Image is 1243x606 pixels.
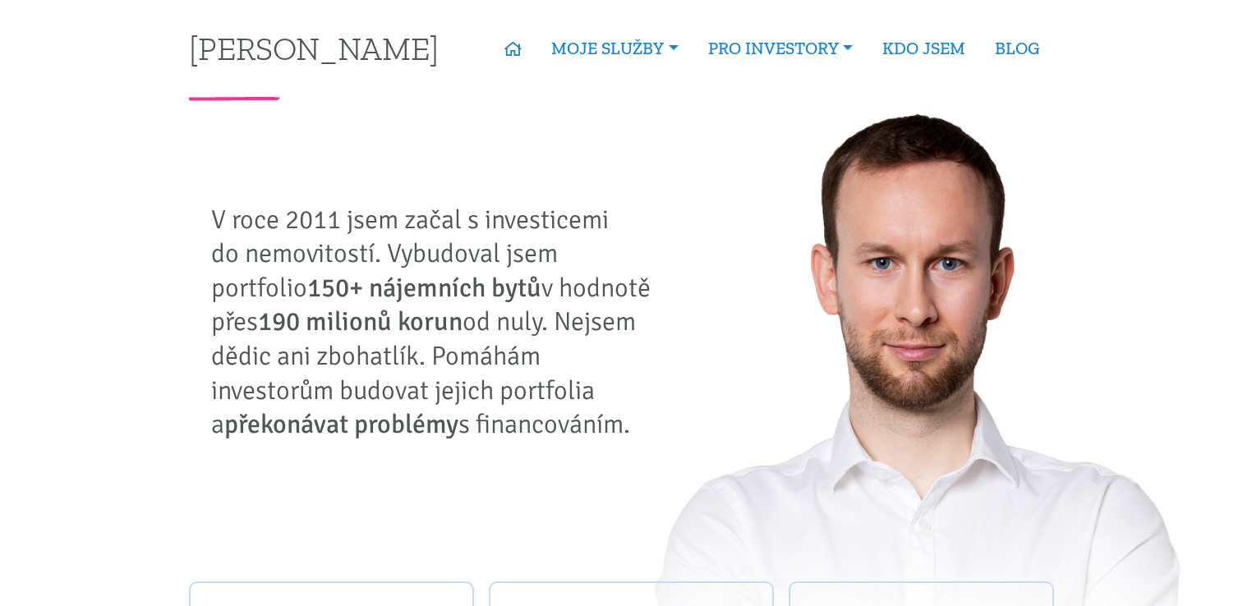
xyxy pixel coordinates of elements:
[307,272,541,304] strong: 150+ nájemních bytů
[211,203,663,442] p: V roce 2011 jsem začal s investicemi do nemovitostí. Vybudoval jsem portfolio v hodnotě přes od n...
[980,30,1054,67] a: BLOG
[224,408,458,440] strong: překonávat problémy
[868,30,980,67] a: KDO JSEM
[536,30,693,67] a: MOJE SLUŽBY
[189,32,439,64] a: [PERSON_NAME]
[258,305,463,337] strong: 190 milionů korun
[693,30,868,67] a: PRO INVESTORY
